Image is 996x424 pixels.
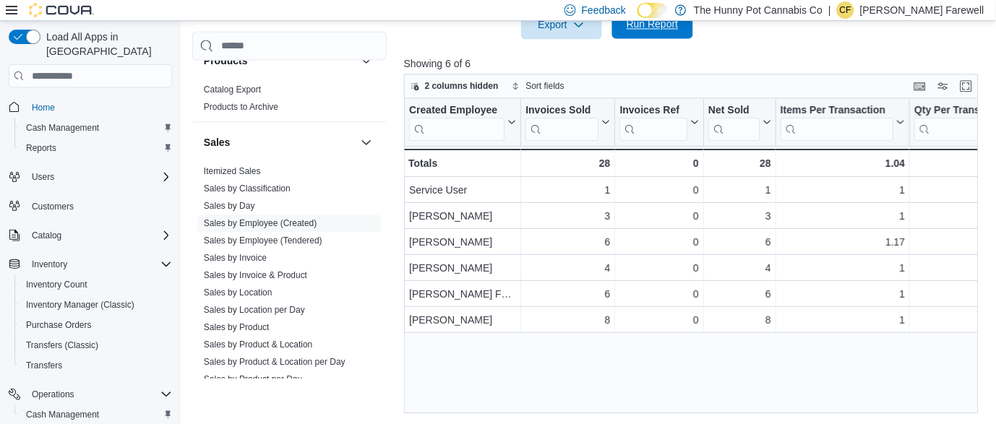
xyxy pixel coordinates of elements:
span: Products to Archive [204,102,278,113]
span: Catalog [32,230,61,241]
div: Net Sold [708,104,760,141]
div: 1 [781,208,906,225]
span: 2 columns hidden [425,80,499,92]
span: Customers [26,197,172,215]
span: Inventory Manager (Classic) [20,296,172,313]
div: Products [192,82,387,122]
span: Sales by Employee (Created) [204,218,317,230]
span: CF [840,1,851,19]
span: Sales by Invoice & Product [204,270,307,282]
button: Net Sold [708,104,771,141]
div: [PERSON_NAME] Farewell [409,286,516,303]
button: Invoices Ref [619,104,698,141]
h3: Sales [204,136,231,150]
a: Itemized Sales [204,167,261,177]
div: 8 [708,312,771,329]
div: Service User [409,182,516,199]
div: Sales [192,163,387,394]
span: Transfers [26,360,62,371]
span: Sales by Invoice [204,253,267,264]
span: Customers [32,201,74,212]
button: Cash Management [14,118,178,138]
a: Home [26,99,61,116]
span: Users [32,171,54,183]
button: Sort fields [506,77,570,95]
span: Home [26,98,172,116]
button: Export [521,10,602,39]
div: Invoices Sold [525,104,598,141]
a: Reports [20,139,62,157]
button: Operations [26,386,80,403]
span: Purchase Orders [20,316,172,334]
span: Transfers (Classic) [26,339,98,351]
a: Products to Archive [204,103,278,113]
div: Invoices Ref [619,104,687,118]
span: Cash Management [26,409,99,420]
div: Invoices Ref [619,104,687,141]
h3: Products [204,54,248,69]
div: 4 [708,260,771,277]
button: Inventory [3,254,178,274]
span: Cash Management [20,119,172,137]
div: 6 [525,286,610,303]
div: [PERSON_NAME] [409,234,516,251]
span: Sales by Employee (Tendered) [204,235,322,247]
span: Users [26,168,172,186]
a: Cash Management [20,406,105,423]
span: Reports [26,142,56,154]
div: [PERSON_NAME] [409,208,516,225]
button: Items Per Transaction [781,104,906,141]
a: Transfers (Classic) [20,337,104,354]
button: Catalog [3,225,178,246]
span: Cash Management [26,122,99,134]
div: Net Sold [708,104,760,118]
a: Sales by Invoice [204,254,267,264]
a: Purchase Orders [20,316,98,334]
div: Items Per Transaction [781,104,894,118]
a: Inventory Manager (Classic) [20,296,140,313]
div: 1 [781,260,906,277]
span: Sales by Product & Location per Day [204,357,345,368]
span: Inventory [32,259,67,270]
div: 1 [525,182,610,199]
span: Sales by Location per Day [204,305,305,316]
span: Sales by Location [204,287,272,299]
p: Showing 6 of 6 [404,56,984,71]
a: Sales by Product & Location per Day [204,358,345,368]
div: 1.17 [781,234,906,251]
span: Inventory [26,256,172,273]
button: Reports [14,138,178,158]
div: [PERSON_NAME] [409,260,516,277]
button: Inventory Count [14,274,178,295]
button: Keyboard shortcuts [911,77,929,95]
span: Transfers [20,357,172,374]
div: 6 [708,286,771,303]
span: Sort fields [526,80,564,92]
a: Sales by Product [204,323,270,333]
p: | [828,1,831,19]
button: Sales [204,136,355,150]
button: Catalog [26,227,67,244]
p: [PERSON_NAME] Farewell [860,1,984,19]
div: Conner Farewell [837,1,854,19]
button: Transfers [14,355,178,376]
a: Sales by Day [204,202,255,212]
a: Sales by Employee (Created) [204,219,317,229]
button: Sales [358,134,375,152]
div: Invoices Sold [525,104,598,118]
button: Operations [3,384,178,404]
img: Cova [29,3,94,17]
span: Sales by Product & Location [204,339,313,351]
a: Sales by Location per Day [204,306,305,316]
span: Operations [26,386,172,403]
div: 1 [708,182,771,199]
div: 3 [708,208,771,225]
input: Dark Mode [637,3,668,18]
a: Sales by Invoice & Product [204,271,307,281]
button: Products [358,53,375,70]
div: Created Employee [409,104,505,118]
span: Reports [20,139,172,157]
a: Sales by Classification [204,184,291,194]
button: Inventory Manager (Classic) [14,295,178,315]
